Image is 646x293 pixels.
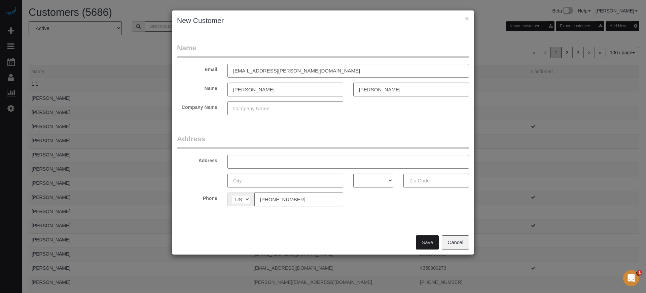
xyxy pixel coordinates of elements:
iframe: Intercom live chat [623,270,639,286]
input: Last Name [353,83,469,96]
span: 1 [637,270,642,275]
input: First Name [227,83,343,96]
button: × [465,15,469,22]
label: Phone [172,193,222,202]
legend: Name [177,43,469,58]
legend: Address [177,134,469,149]
input: Phone [254,193,343,206]
label: Name [172,83,222,92]
button: Cancel [442,235,469,250]
button: Save [416,235,439,250]
input: Company Name [227,101,343,115]
label: Company Name [172,101,222,111]
h3: New Customer [177,16,469,26]
sui-modal: New Customer [172,10,474,255]
input: City [227,174,343,187]
label: Address [172,155,222,164]
label: Email [172,64,222,73]
input: Zip Code [403,174,469,187]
